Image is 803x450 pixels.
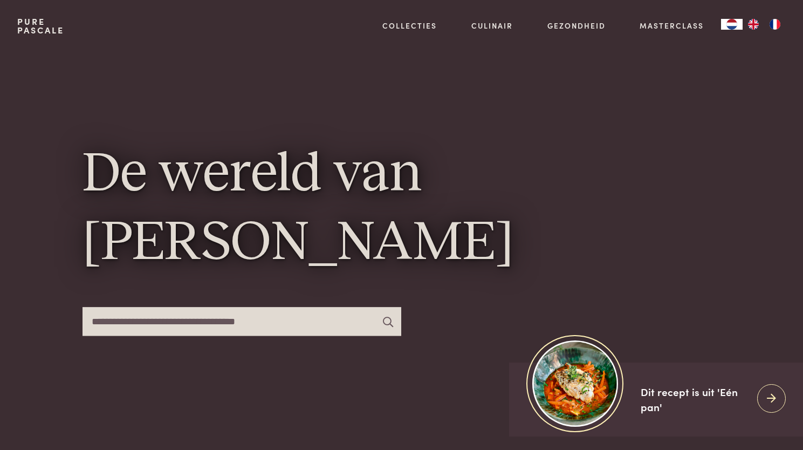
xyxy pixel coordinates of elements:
a: Gezondheid [547,20,606,31]
div: Language [721,19,743,30]
a: EN [743,19,764,30]
a: Masterclass [640,20,704,31]
ul: Language list [743,19,786,30]
aside: Language selected: Nederlands [721,19,786,30]
h1: De wereld van [PERSON_NAME] [83,141,720,278]
a: PurePascale [17,17,64,35]
img: https://admin.purepascale.com/wp-content/uploads/2025/08/home_recept_link.jpg [532,340,618,426]
a: Culinair [471,20,513,31]
a: https://admin.purepascale.com/wp-content/uploads/2025/08/home_recept_link.jpg Dit recept is uit '... [509,363,803,437]
a: NL [721,19,743,30]
div: Dit recept is uit 'Eén pan' [641,384,749,415]
a: Collecties [382,20,437,31]
a: FR [764,19,786,30]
